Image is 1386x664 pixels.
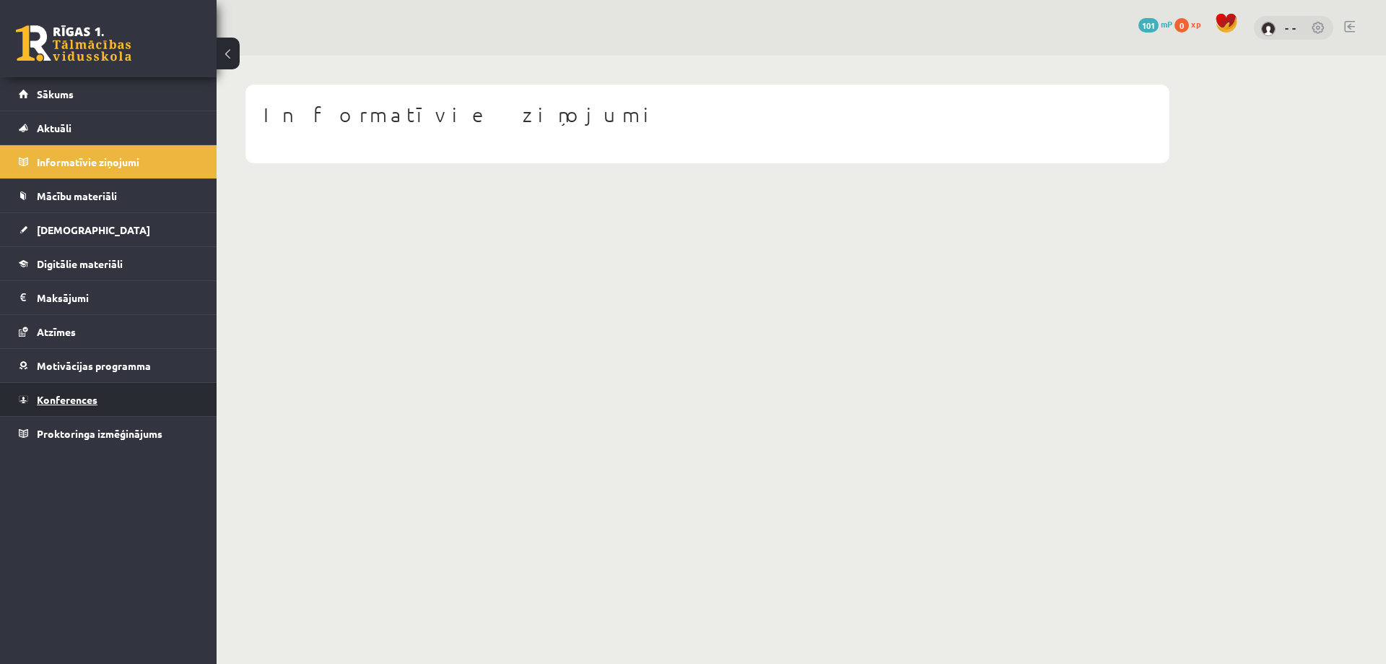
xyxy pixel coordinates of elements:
a: Rīgas 1. Tālmācības vidusskola [16,25,131,61]
a: 101 mP [1138,18,1172,30]
a: Maksājumi [19,281,199,314]
a: Konferences [19,383,199,416]
a: [DEMOGRAPHIC_DATA] [19,213,199,246]
a: - - [1285,20,1296,35]
a: Digitālie materiāli [19,247,199,280]
a: Atzīmes [19,315,199,348]
span: mP [1161,18,1172,30]
span: Sākums [37,87,74,100]
a: 0 xp [1174,18,1208,30]
span: Aktuāli [37,121,71,134]
span: Motivācijas programma [37,359,151,372]
a: Sākums [19,77,199,111]
span: Proktoringa izmēģinājums [37,427,162,440]
span: Mācību materiāli [37,189,117,202]
span: [DEMOGRAPHIC_DATA] [37,223,150,236]
a: Mācību materiāli [19,179,199,212]
span: Digitālie materiāli [37,257,123,270]
a: Aktuāli [19,111,199,145]
h1: Informatīvie ziņojumi [263,103,1151,127]
legend: Maksājumi [37,281,199,314]
a: Informatīvie ziņojumi [19,145,199,178]
img: - - [1261,22,1276,36]
span: xp [1191,18,1200,30]
span: Konferences [37,393,97,406]
span: 101 [1138,18,1159,33]
a: Proktoringa izmēģinājums [19,417,199,450]
span: Atzīmes [37,325,76,338]
legend: Informatīvie ziņojumi [37,145,199,178]
span: 0 [1174,18,1189,33]
a: Motivācijas programma [19,349,199,382]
